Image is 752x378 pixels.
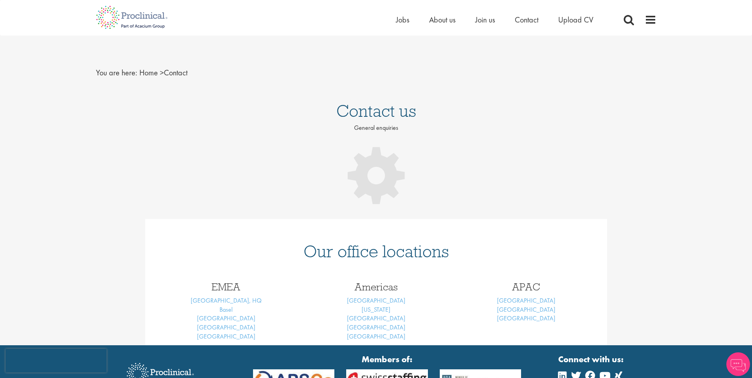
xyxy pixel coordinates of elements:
strong: Members of: [253,353,521,365]
iframe: reCAPTCHA [6,349,107,372]
a: [GEOGRAPHIC_DATA] [197,323,255,331]
a: [GEOGRAPHIC_DATA] [497,296,555,305]
strong: Connect with us: [558,353,625,365]
h3: Americas [307,282,445,292]
span: Contact [139,67,188,78]
span: > [160,67,164,78]
a: [GEOGRAPHIC_DATA] [347,332,405,341]
span: You are here: [96,67,137,78]
a: [GEOGRAPHIC_DATA] [197,314,255,322]
h1: Our office locations [157,243,595,260]
a: [GEOGRAPHIC_DATA] [197,332,255,341]
a: breadcrumb link to Home [139,67,158,78]
a: [GEOGRAPHIC_DATA], HQ [191,296,262,305]
h3: APAC [457,282,595,292]
a: [US_STATE] [362,305,390,314]
img: Chatbot [726,352,750,376]
a: [GEOGRAPHIC_DATA] [347,314,405,322]
a: [GEOGRAPHIC_DATA] [347,323,405,331]
a: Join us [475,15,495,25]
a: Contact [515,15,538,25]
a: Jobs [396,15,409,25]
a: [GEOGRAPHIC_DATA] [497,305,555,314]
h3: EMEA [157,282,295,292]
a: [GEOGRAPHIC_DATA] [497,314,555,322]
a: About us [429,15,456,25]
a: [GEOGRAPHIC_DATA] [347,296,405,305]
a: Basel [219,305,233,314]
a: Upload CV [558,15,593,25]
